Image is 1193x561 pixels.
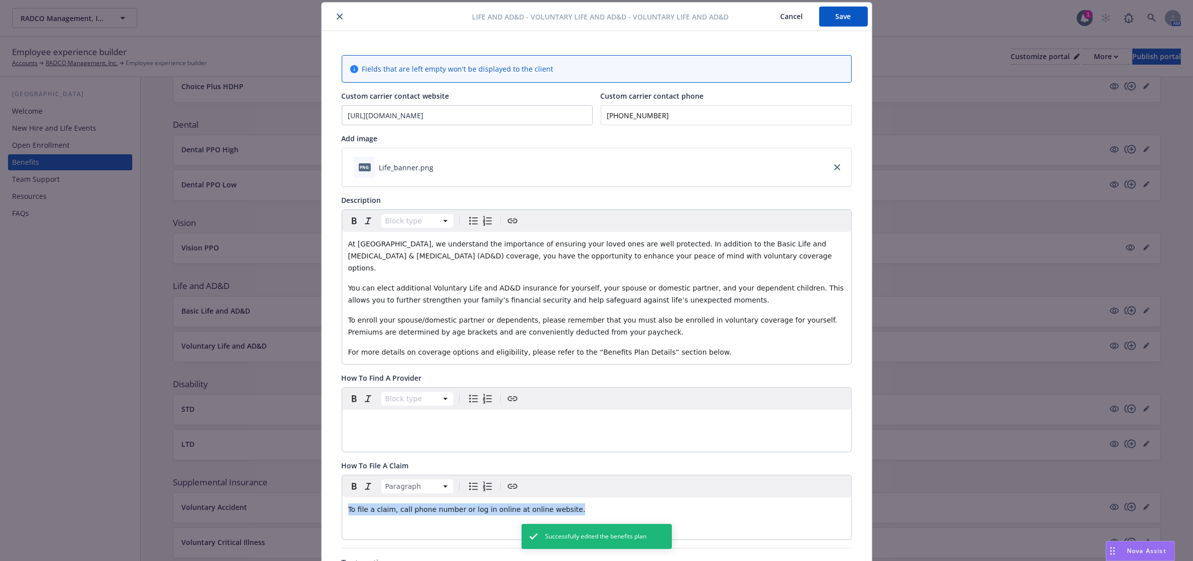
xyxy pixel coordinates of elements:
[466,392,495,406] div: toggle group
[819,7,868,27] button: Save
[342,134,378,143] span: Add image
[466,479,495,493] div: toggle group
[348,348,732,356] span: For more details on coverage options and eligibility, please refer to the “Benefits Plan Details”...
[466,392,481,406] button: Bulleted list
[601,91,704,101] span: Custom carrier contact phone
[348,505,586,513] span: To file a claim, call phone number or log in online at online website.
[342,91,449,101] span: Custom carrier contact website
[481,214,495,228] button: Numbered list
[342,232,851,364] div: editable markdown
[342,410,851,434] div: editable markdown
[381,214,453,228] button: Block type
[379,162,434,173] div: Life_banner.png
[765,7,819,27] button: Cancel
[342,461,409,470] span: How To File A Claim
[342,106,592,125] input: Add custom carrier contact website
[361,479,375,493] button: Italic
[348,284,846,304] span: You can elect additional Voluntary Life and AD&D insurance for yourself, your spouse or domestic ...
[481,392,495,406] button: Numbered list
[348,316,840,336] span: To enroll your spouse/domestic partner or dependents, please remember that you must also be enrol...
[347,214,361,228] button: Bold
[1106,541,1119,560] div: Drag to move
[361,392,375,406] button: Italic
[362,64,554,74] span: Fields that are left empty won't be displayed to the client
[831,161,843,173] a: close
[472,12,729,22] span: Life and AD&D - Voluntary Life and AD&D - Voluntary Life and AD&D
[466,214,495,228] div: toggle group
[342,497,851,521] div: editable markdown
[342,373,422,383] span: How To Find A Provider
[466,214,481,228] button: Bulleted list
[359,163,371,171] span: png
[546,532,647,541] span: Successfully edited the benefits plan
[438,162,446,173] button: download file
[347,479,361,493] button: Bold
[506,479,520,493] button: Create link
[601,105,852,125] input: Add custom carrier contact phone
[506,214,520,228] button: Create link
[381,392,453,406] button: Block type
[334,11,346,23] button: close
[348,240,834,272] span: At [GEOGRAPHIC_DATA], we understand the importance of ensuring your loved ones are well protected...
[1127,546,1166,555] span: Nova Assist
[1106,541,1175,561] button: Nova Assist
[347,392,361,406] button: Bold
[361,214,375,228] button: Italic
[481,479,495,493] button: Numbered list
[342,195,381,205] span: Description
[506,392,520,406] button: Create link
[466,479,481,493] button: Bulleted list
[381,479,453,493] button: Block type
